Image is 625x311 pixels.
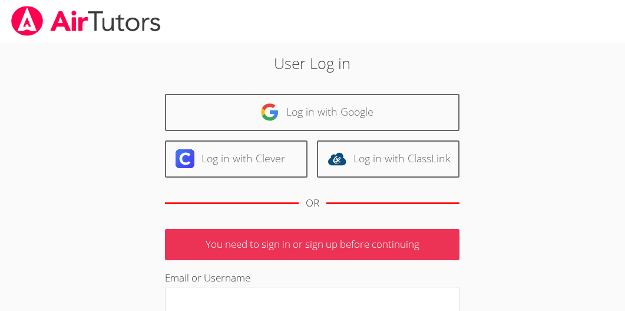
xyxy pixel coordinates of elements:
img: airtutors_banner-c4298cdbf04f3fff15de1276eac7730deb9818008684d7c2e4769d2f7ddbe033.png [10,6,162,36]
img: classlink-logo-d6bb404cc1216ec64c9a2012d9dc4662098be43eaf13dc465df04b49fa7ab582.svg [328,149,346,168]
a: Log in with ClassLink [317,140,459,178]
div: OR [306,195,319,212]
p: You need to sign in or sign up before continuing [165,229,459,260]
a: Log in with Clever [165,140,307,178]
img: clever-logo-6eab21bc6e7a338710f1a6ff85c0baf02591cd810cc4098c63d3a4b26e2feb20.svg [176,149,194,168]
label: Email or Username [165,271,250,284]
h2: User Log in [88,52,538,74]
a: Log in with Google [165,94,459,131]
img: google-logo-50288ca7cdecda66e5e0955fdab243c47b7ad437acaf1139b6f446037453330a.svg [260,103,279,122]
